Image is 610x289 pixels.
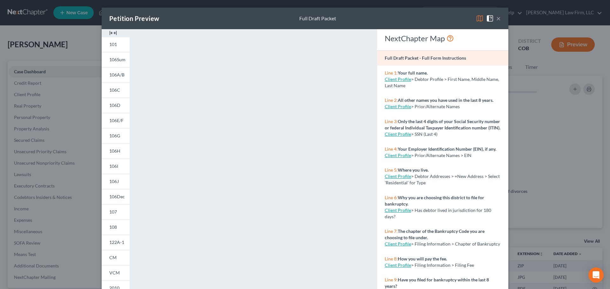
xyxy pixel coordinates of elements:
[109,179,119,184] span: 106J
[385,146,398,152] span: Line 4:
[385,241,411,246] a: Client Profile
[398,70,428,76] strong: Your full name.
[385,104,411,109] a: Client Profile
[385,97,398,103] span: Line 2:
[398,167,429,173] strong: Where you live.
[102,52,130,67] a: 106Sum
[385,131,411,137] a: Client Profile
[102,143,130,159] a: 106H
[109,102,120,108] span: 106D
[486,15,494,22] img: help-close-5ba153eb36485ed6c1ea00a893f15db1cb9b99d6cae46e1a8edb6c62d00a1a76.svg
[109,240,124,245] span: 122A-1
[385,119,500,130] strong: Only the last 4 digits of your Social Security number or federal Individual Taxpayer Identificati...
[385,207,411,213] a: Client Profile
[102,113,130,128] a: 106E/F
[109,118,124,123] span: 106E/F
[411,153,471,158] span: > Prior/Alternate Names > EIN
[385,277,398,282] span: Line 9:
[109,270,120,275] span: VCM
[109,14,159,23] div: Petition Preview
[385,174,500,185] span: > Debtor Addresses > +New Address > Select 'Residential' for Type
[385,76,499,88] span: > Debtor Profile > First Name, Middle Name, Last Name
[102,174,130,189] a: 106J
[109,255,117,260] span: CM
[102,159,130,174] a: 106I
[102,82,130,98] a: 106C
[299,15,336,22] div: Full Draft Packet
[102,67,130,82] a: 106A/B
[385,33,501,43] div: NextChapter Map
[109,224,117,230] span: 108
[102,128,130,143] a: 106G
[109,163,118,169] span: 106I
[385,70,398,76] span: Line 1:
[411,131,437,137] span: > SSN (Last 4)
[102,220,130,235] a: 108
[385,277,489,289] strong: Have you filed for bankruptcy within the last 8 years?
[102,98,130,113] a: 106D
[102,204,130,220] a: 107
[385,256,398,261] span: Line 8:
[109,209,117,214] span: 107
[385,207,491,219] span: > Has debtor lived in jurisdiction for 180 days?
[385,119,398,124] span: Line 3:
[496,15,501,22] button: ×
[385,195,398,200] span: Line 6:
[109,42,117,47] span: 101
[385,228,485,240] strong: The chapter of the Bankruptcy Code you are choosing to file under.
[102,265,130,280] a: VCM
[385,153,411,158] a: Client Profile
[588,267,604,283] div: Open Intercom Messenger
[109,57,125,62] span: 106Sum
[109,194,125,199] span: 106Dec
[476,15,484,22] img: map-eea8200ae884c6f1103ae1953ef3d486a96c86aabb227e865a55264e3737af1f.svg
[109,87,120,93] span: 106C
[385,167,398,173] span: Line 5:
[109,133,120,138] span: 106G
[385,76,411,82] a: Client Profile
[109,148,120,154] span: 106H
[385,228,398,234] span: Line 7:
[398,97,493,103] strong: All other names you have used in the last 8 years.
[109,29,117,37] img: expand-e0f6d898513216a626fdd78e52531dac95497ffd26381d4c15ee2fc46db09dca.svg
[411,241,500,246] span: > Filing Information > Chapter of Bankruptcy
[385,174,411,179] a: Client Profile
[398,146,496,152] strong: Your Employer Identification Number (EIN), if any.
[411,262,474,268] span: > Filing Information > Filing Fee
[102,250,130,265] a: CM
[411,104,460,109] span: > Prior/Alternate Names
[102,37,130,52] a: 101
[385,262,411,268] a: Client Profile
[109,72,125,77] span: 106A/B
[385,55,466,61] strong: Full Draft Packet - Full Form Instructions
[102,235,130,250] a: 122A-1
[385,195,484,207] strong: Why you are choosing this district to file for bankruptcy.
[102,189,130,204] a: 106Dec
[398,256,447,261] strong: How you will pay the fee.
